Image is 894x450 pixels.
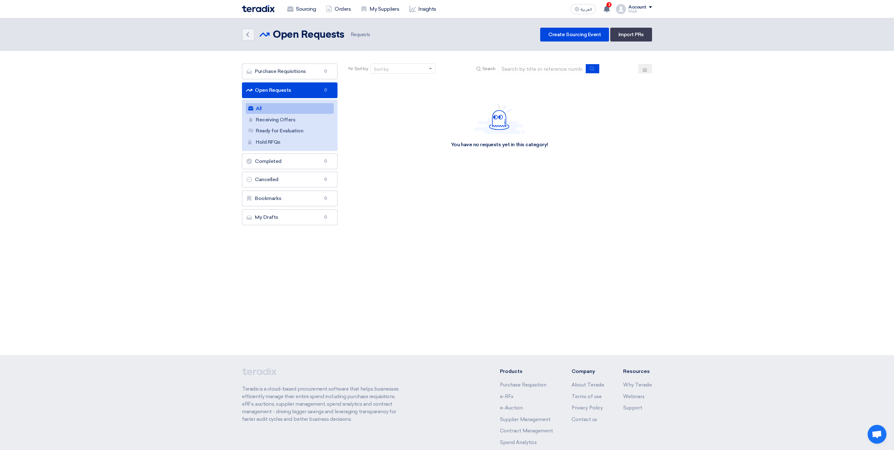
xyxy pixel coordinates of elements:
[451,142,548,148] div: You have no requests yet in this category!
[628,5,646,10] div: Account
[246,125,334,136] a: Ready for Evaluation
[623,368,652,375] li: Resources
[616,4,626,14] img: profile_test.png
[404,2,441,16] a: Insights
[623,394,644,399] a: Webinars
[500,440,537,445] a: Spend Analytics
[246,114,334,125] a: Receiving Offers
[571,4,596,14] button: العربية
[498,64,586,74] input: Search by title or reference number
[242,385,406,423] p: Teradix is a cloud-based procurement software that helps businesses efficiently manage their enti...
[500,428,553,434] a: Contract Management
[242,172,337,187] a: Cancelled0
[623,405,642,411] a: Support
[500,405,523,411] a: e-Auction
[374,66,389,73] div: Sort by
[500,368,553,375] li: Products
[500,382,546,388] a: Purchase Requisition
[273,29,344,41] h2: Open Requests
[868,425,886,444] div: Open chat
[356,2,404,16] a: My Suppliers
[242,209,337,225] a: My Drafts0
[623,382,652,388] a: Why Teradix
[572,394,602,399] a: Terms of use
[242,82,337,98] a: Open Requests0
[572,405,603,411] a: Privacy Policy
[572,368,604,375] li: Company
[500,394,513,399] a: e-RFx
[246,137,334,147] a: Hold RFQs
[321,2,356,16] a: Orders
[242,5,275,12] img: Teradix logo
[474,103,524,134] img: Hello
[282,2,321,16] a: Sourcing
[482,65,496,72] span: Search
[581,7,592,12] span: العربية
[242,64,337,79] a: Purchase Requisitions0
[322,195,330,202] span: 0
[349,31,370,38] span: Requests
[354,65,368,72] span: Sort by
[242,153,337,169] a: Completed0
[322,176,330,183] span: 0
[322,68,330,75] span: 0
[606,2,612,7] span: 3
[540,28,609,42] a: Create Sourcing Event
[610,28,652,42] a: Import PRs
[500,417,551,422] a: Supplier Management
[322,87,330,93] span: 0
[628,10,652,13] div: Khalil
[246,103,334,114] a: All
[242,191,337,206] a: Bookmarks0
[572,417,597,422] a: Contact us
[572,382,604,388] a: About Teradix
[322,158,330,164] span: 0
[322,214,330,220] span: 0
